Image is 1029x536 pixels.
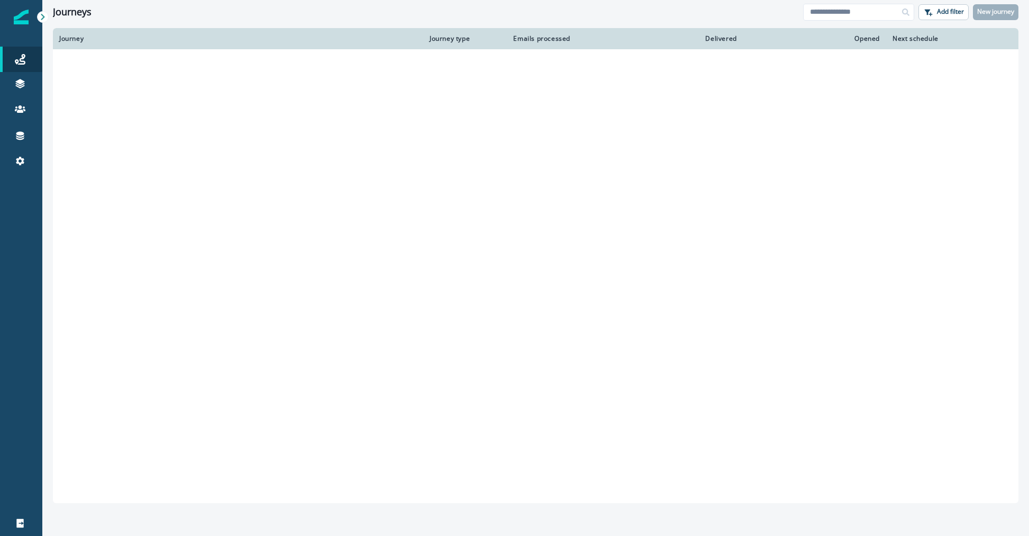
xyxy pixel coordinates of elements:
[14,10,29,24] img: Inflection
[918,4,969,20] button: Add filter
[53,6,92,18] h1: Journeys
[750,34,880,43] div: Opened
[430,34,496,43] div: Journey type
[893,34,986,43] div: Next schedule
[583,34,737,43] div: Delivered
[977,8,1014,15] p: New journey
[973,4,1018,20] button: New journey
[59,34,417,43] div: Journey
[509,34,570,43] div: Emails processed
[937,8,964,15] p: Add filter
